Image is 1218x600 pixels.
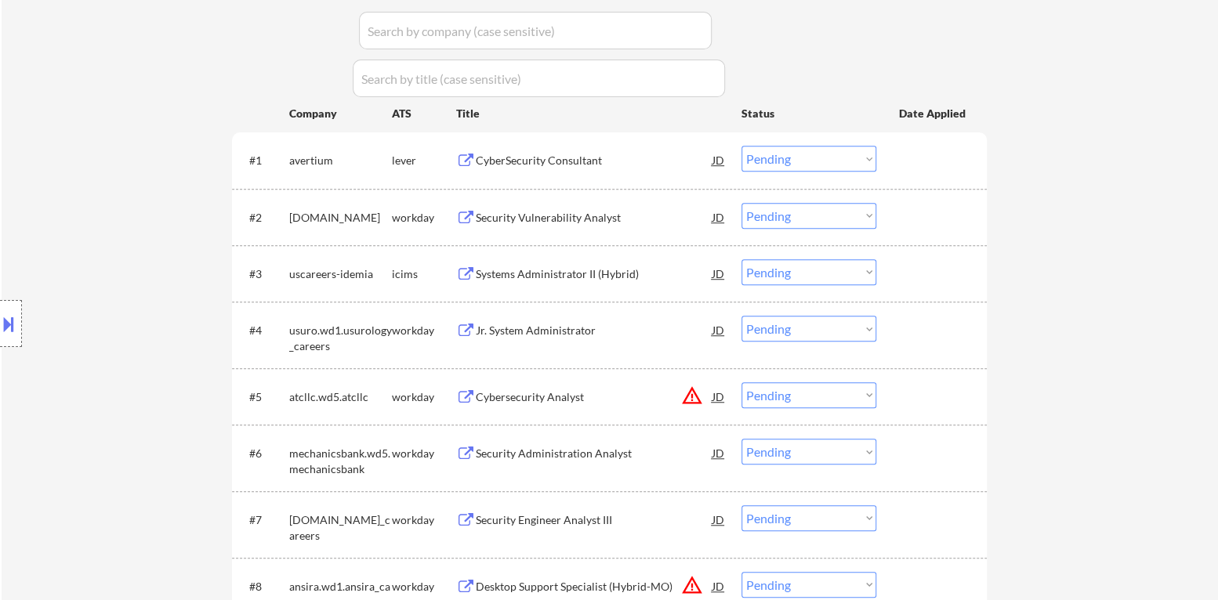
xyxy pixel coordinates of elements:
div: [DOMAIN_NAME] [289,210,392,226]
div: JD [711,203,727,231]
div: Title [456,106,727,121]
div: usuro.wd1.usurology_careers [289,323,392,353]
div: Company [289,106,392,121]
div: JD [711,259,727,287]
div: [DOMAIN_NAME]_careers [289,512,392,543]
div: atcllc.wd5.atcllc [289,389,392,405]
div: JD [711,316,727,344]
button: warning_amber [681,385,703,407]
div: Status [741,99,876,127]
div: workday [392,579,456,595]
div: workday [392,210,456,226]
div: workday [392,323,456,338]
div: Cybersecurity Analyst [476,389,712,405]
div: lever [392,153,456,168]
div: JD [711,146,727,174]
div: JD [711,505,727,533]
div: uscareers-idemia [289,266,392,282]
div: avertium [289,153,392,168]
div: Date Applied [899,106,968,121]
div: ATS [392,106,456,121]
div: mechanicsbank.wd5.mechanicsbank [289,446,392,476]
div: Security Vulnerability Analyst [476,210,712,226]
div: workday [392,446,456,461]
div: Jr. System Administrator [476,323,712,338]
div: workday [392,512,456,528]
div: Security Engineer Analyst III [476,512,712,528]
input: Search by title (case sensitive) [353,60,725,97]
div: CyberSecurity Consultant [476,153,712,168]
div: Systems Administrator II (Hybrid) [476,266,712,282]
div: #8 [249,579,277,595]
div: JD [711,382,727,410]
button: warning_amber [681,574,703,596]
div: workday [392,389,456,405]
div: JD [711,439,727,467]
div: JD [711,572,727,600]
input: Search by company (case sensitive) [359,12,712,49]
div: Desktop Support Specialist (Hybrid-MO) [476,579,712,595]
div: Security Administration Analyst [476,446,712,461]
div: icims [392,266,456,282]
